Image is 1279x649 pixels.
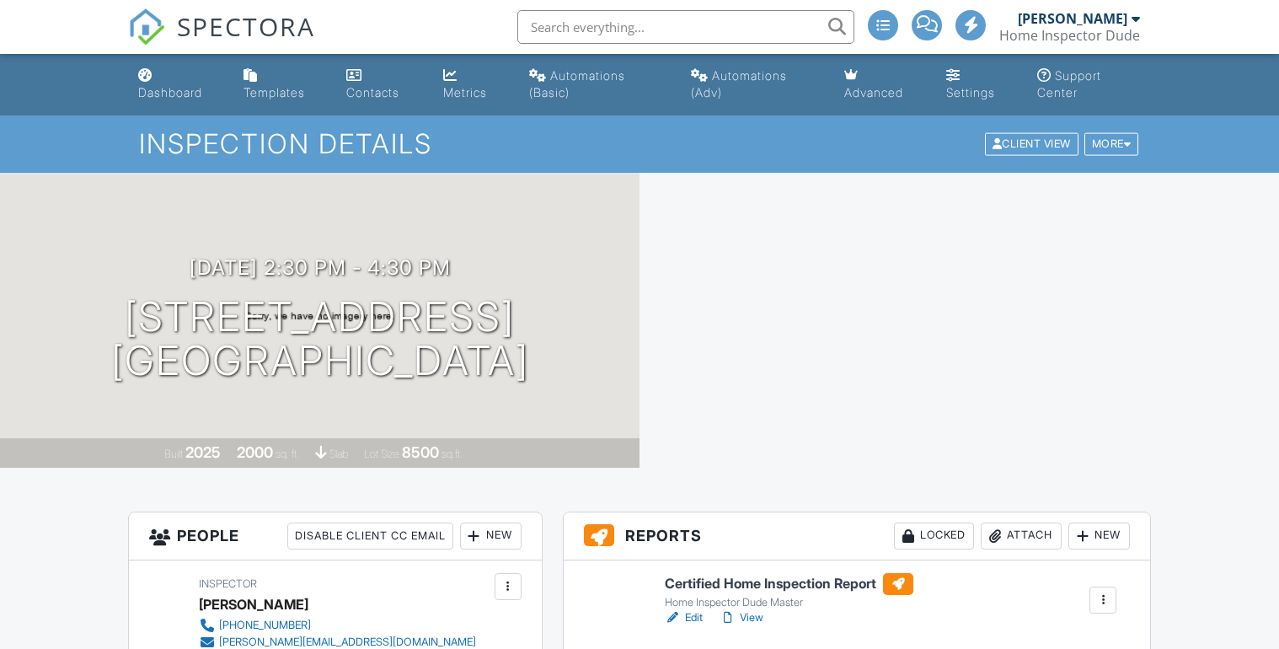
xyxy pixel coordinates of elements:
[939,61,1017,109] a: Settings
[243,85,305,99] div: Templates
[128,23,315,58] a: SPECTORA
[564,512,1150,560] h3: Reports
[665,596,913,609] div: Home Inspector Dude Master
[684,61,823,109] a: Automations (Advanced)
[946,85,995,99] div: Settings
[111,295,529,384] h1: [STREET_ADDRESS] [GEOGRAPHIC_DATA]
[838,61,926,109] a: Advanced
[720,609,763,626] a: View
[1084,133,1139,156] div: More
[981,523,1062,550] div: Attach
[402,443,439,461] div: 8500
[219,619,311,632] div: [PHONE_NUMBER]
[199,592,308,617] div: [PERSON_NAME]
[177,8,315,44] span: SPECTORA
[129,512,542,560] h3: People
[199,577,257,590] span: Inspector
[138,85,202,99] div: Dashboard
[276,448,299,460] span: sq. ft.
[441,448,463,460] span: sq.ft.
[529,68,625,99] div: Automations (Basic)
[237,443,273,461] div: 2000
[1030,61,1148,109] a: Support Center
[983,137,1083,149] a: Client View
[190,256,451,279] h3: [DATE] 2:30 pm - 4:30 pm
[237,61,326,109] a: Templates
[199,617,476,634] a: [PHONE_NUMBER]
[340,61,423,109] a: Contacts
[436,61,509,109] a: Metrics
[665,573,913,610] a: Certified Home Inspection Report Home Inspector Dude Master
[1018,10,1127,27] div: [PERSON_NAME]
[894,523,974,550] div: Locked
[999,27,1140,44] div: Home Inspector Dude
[346,85,399,99] div: Contacts
[1037,68,1101,99] div: Support Center
[844,85,903,99] div: Advanced
[691,68,787,99] div: Automations (Adv)
[164,448,183,460] span: Built
[443,85,487,99] div: Metrics
[1068,523,1130,550] div: New
[185,443,221,461] div: 2025
[985,133,1078,156] div: Client View
[517,10,854,44] input: Search everything...
[139,129,1141,158] h1: Inspection Details
[131,61,223,109] a: Dashboard
[460,523,522,550] div: New
[665,573,913,595] h6: Certified Home Inspection Report
[522,61,671,109] a: Automations (Basic)
[287,523,453,550] div: Disable Client CC Email
[665,609,703,626] a: Edit
[219,636,476,649] div: [PERSON_NAME][EMAIL_ADDRESS][DOMAIN_NAME]
[364,448,399,460] span: Lot Size
[329,448,348,460] span: slab
[128,8,165,46] img: The Best Home Inspection Software - Spectora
